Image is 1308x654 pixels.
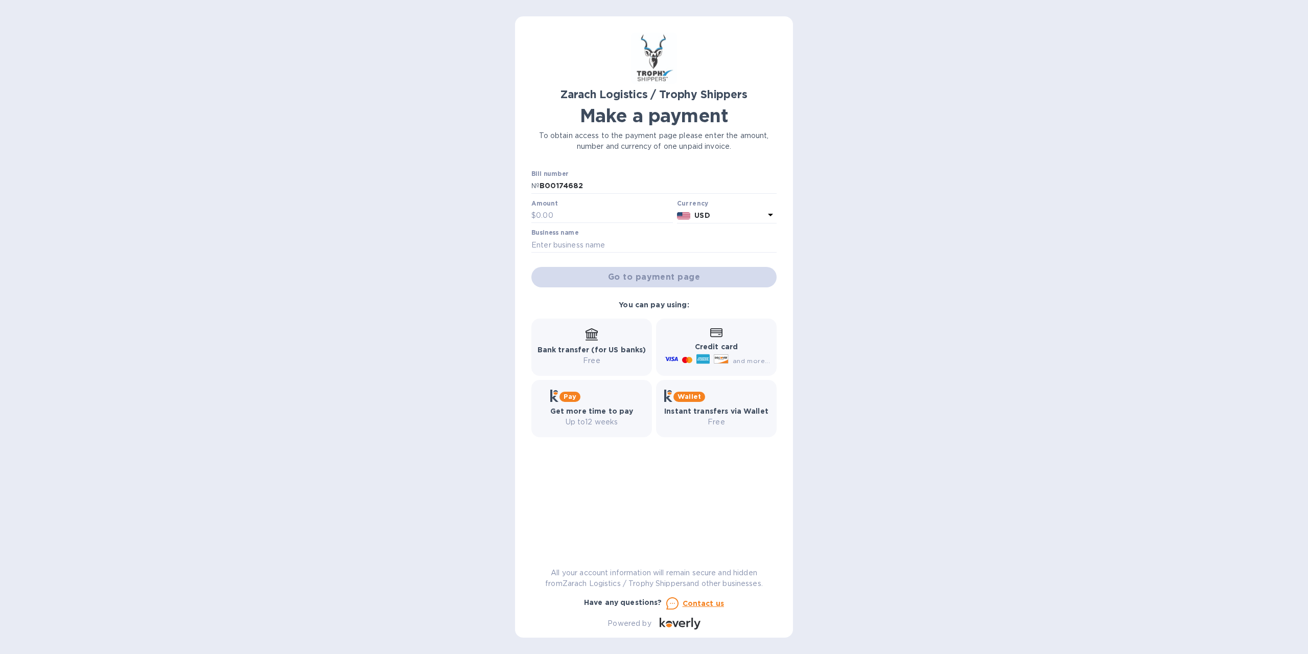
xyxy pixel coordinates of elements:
input: Enter bill number [540,178,777,194]
b: Zarach Logistics / Trophy Shippers [560,88,747,101]
b: Currency [677,199,709,207]
input: Enter business name [531,237,777,253]
p: № [531,181,540,191]
input: 0.00 [536,208,673,223]
u: Contact us [683,599,725,607]
p: $ [531,210,536,221]
span: and more... [733,357,770,365]
p: Free [538,355,646,366]
b: Wallet [678,393,701,400]
b: USD [694,211,710,219]
b: Credit card [695,343,738,351]
b: Pay [564,393,576,400]
b: Have any questions? [584,598,662,606]
p: Free [664,417,768,427]
h1: Make a payment [531,105,777,126]
label: Bill number [531,171,568,177]
b: Bank transfer (for US banks) [538,346,646,354]
img: USD [677,212,691,219]
label: Business name [531,230,578,236]
label: Amount [531,200,557,207]
b: Instant transfers via Wallet [664,407,768,415]
p: To obtain access to the payment page please enter the amount, number and currency of one unpaid i... [531,130,777,152]
p: Up to 12 weeks [550,417,634,427]
b: You can pay using: [619,301,689,309]
p: Powered by [608,618,651,629]
b: Get more time to pay [550,407,634,415]
p: All your account information will remain secure and hidden from Zarach Logistics / Trophy Shipper... [531,568,777,589]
